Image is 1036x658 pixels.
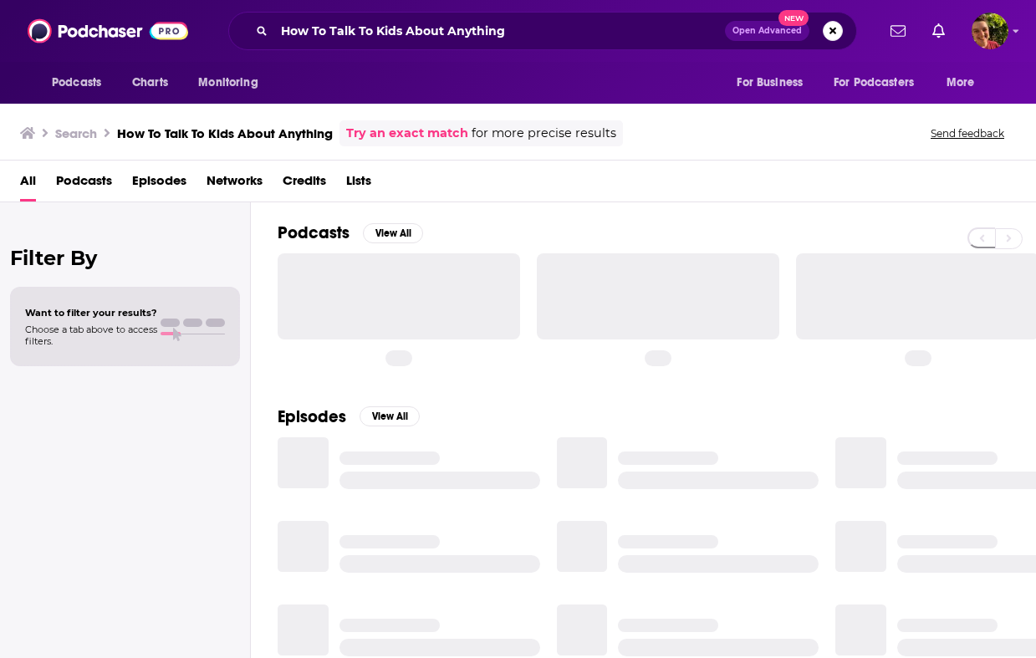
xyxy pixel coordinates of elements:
button: View All [363,223,423,243]
button: open menu [935,67,996,99]
img: Podchaser - Follow, Share and Rate Podcasts [28,15,188,47]
button: Show profile menu [972,13,1008,49]
a: Show notifications dropdown [926,17,952,45]
span: For Business [737,71,803,94]
button: open menu [725,67,824,99]
span: Want to filter your results? [25,307,157,319]
a: Lists [346,167,371,201]
h2: Podcasts [278,222,350,243]
button: open menu [823,67,938,99]
a: PodcastsView All [278,222,423,243]
h2: Episodes [278,406,346,427]
input: Search podcasts, credits, & more... [274,18,725,44]
button: View All [360,406,420,426]
div: Search podcasts, credits, & more... [228,12,857,50]
a: Try an exact match [346,124,468,143]
a: Episodes [132,167,186,201]
span: Charts [132,71,168,94]
a: Credits [283,167,326,201]
button: open menu [40,67,123,99]
a: Podcasts [56,167,112,201]
a: All [20,167,36,201]
a: Networks [207,167,263,201]
span: Logged in as Marz [972,13,1008,49]
a: Charts [121,67,178,99]
span: Choose a tab above to access filters. [25,324,157,347]
span: New [778,10,809,26]
a: EpisodesView All [278,406,420,427]
button: Open AdvancedNew [725,21,809,41]
button: open menu [186,67,279,99]
h3: How To Talk To Kids About Anything [117,125,333,141]
img: User Profile [972,13,1008,49]
span: Podcasts [52,71,101,94]
button: Send feedback [926,126,1009,140]
span: More [947,71,975,94]
span: For Podcasters [834,71,914,94]
span: for more precise results [472,124,616,143]
h3: Search [55,125,97,141]
span: Monitoring [198,71,258,94]
h2: Filter By [10,246,240,270]
a: Show notifications dropdown [884,17,912,45]
span: Open Advanced [732,27,802,35]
